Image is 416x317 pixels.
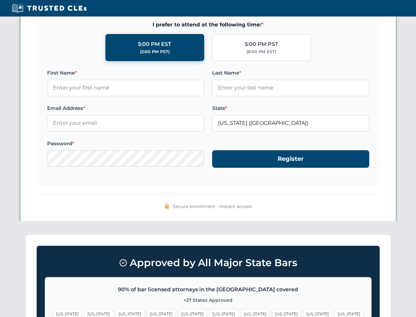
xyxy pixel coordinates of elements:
[47,20,369,29] span: I prefer to attend at the following time:
[212,115,369,131] input: Florida (FL)
[164,203,170,209] img: 🔒
[53,297,363,304] p: +27 States Approved
[47,69,204,77] label: First Name
[47,115,204,131] input: Enter your email
[10,3,89,13] img: Trusted CLEs
[45,254,372,272] h3: Approved by All Major State Bars
[246,49,276,55] div: (8:00 PM EST)
[212,104,369,112] label: State
[47,80,204,96] input: Enter your first name
[212,80,369,96] input: Enter your last name
[173,203,252,210] span: Secure enrollment • Instant access
[138,40,171,49] div: 5:00 PM EST
[245,40,278,49] div: 5:00 PM PST
[47,140,204,148] label: Password
[140,49,170,55] div: (2:00 PM PST)
[47,104,204,112] label: Email Address
[212,69,369,77] label: Last Name
[212,150,369,168] button: Register
[53,285,363,294] p: 90% of bar licensed attorneys in the [GEOGRAPHIC_DATA] covered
